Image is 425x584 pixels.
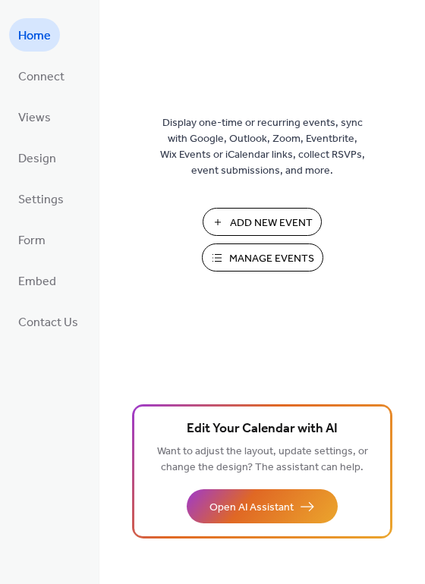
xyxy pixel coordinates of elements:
span: Home [18,24,51,49]
span: Design [18,147,56,171]
a: Form [9,223,55,256]
a: Home [9,18,60,52]
a: Settings [9,182,73,215]
span: Open AI Assistant [209,500,294,516]
span: Connect [18,65,65,89]
span: Contact Us [18,311,78,335]
button: Manage Events [202,243,323,272]
span: Add New Event [230,215,313,231]
span: Manage Events [229,251,314,267]
span: Edit Your Calendar with AI [187,419,338,440]
a: Views [9,100,60,133]
a: Contact Us [9,305,87,338]
span: Display one-time or recurring events, sync with Google, Outlook, Zoom, Eventbrite, Wix Events or ... [160,115,365,179]
a: Embed [9,264,65,297]
a: Design [9,141,65,174]
span: Views [18,106,51,130]
span: Want to adjust the layout, update settings, or change the design? The assistant can help. [157,441,368,478]
button: Add New Event [203,208,322,236]
span: Form [18,229,46,253]
a: Connect [9,59,74,93]
span: Embed [18,270,56,294]
button: Open AI Assistant [187,489,338,523]
span: Settings [18,188,64,212]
